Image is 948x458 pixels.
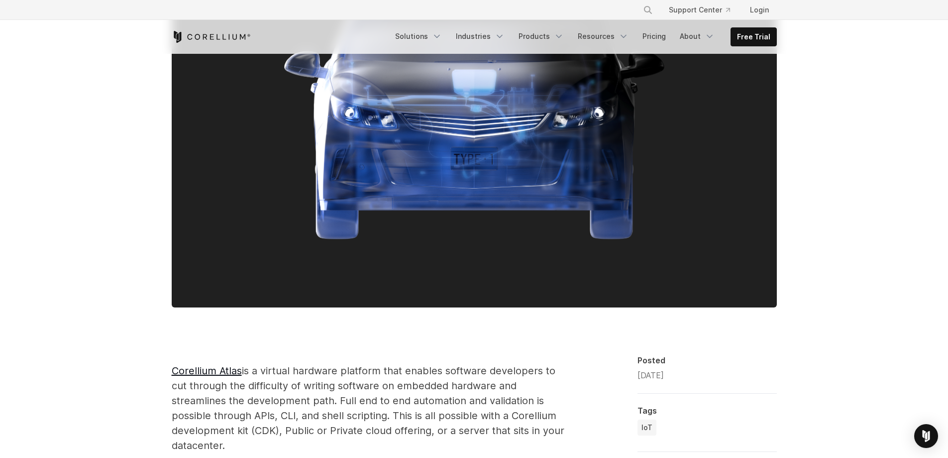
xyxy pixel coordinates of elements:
a: Industries [450,27,511,45]
div: Tags [637,406,777,416]
a: Solutions [389,27,448,45]
span: IoT [641,423,652,433]
a: Corellium Atlas [172,365,242,377]
a: Products [513,27,570,45]
a: Resources [572,27,634,45]
a: Free Trial [731,28,776,46]
a: Pricing [636,27,672,45]
span: is a virtual hardware platform that enables software developers to cut through the difficulty of ... [172,365,564,452]
div: Navigation Menu [631,1,777,19]
button: Search [639,1,657,19]
span: [DATE] [637,370,664,380]
a: Login [742,1,777,19]
a: Support Center [661,1,738,19]
a: Corellium Home [172,31,251,43]
a: About [674,27,721,45]
div: Navigation Menu [389,27,777,46]
div: Posted [637,355,777,365]
div: Open Intercom Messenger [914,424,938,448]
a: IoT [637,420,656,436]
